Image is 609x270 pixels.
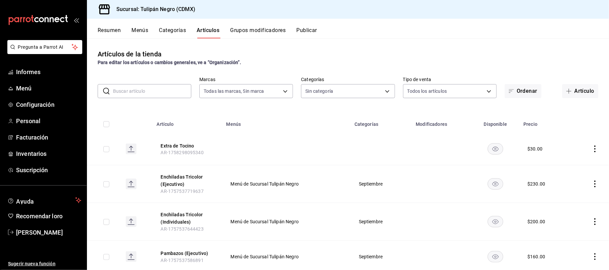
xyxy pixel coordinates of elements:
button: disponibilidad-producto [488,143,503,155]
font: Sucursal: Tulipán Negro (CDMX) [116,6,195,12]
font: Precio [523,122,537,127]
font: Marcas [199,77,215,82]
font: Resumen [98,27,121,33]
font: 160.00 [530,254,545,259]
input: Buscar artículo [113,84,191,98]
button: comportamiento [592,218,598,225]
font: AR-1757537719637 [161,189,204,194]
font: Pregunta a Parrot AI [18,44,64,50]
button: Pregunta a Parrot AI [7,40,82,54]
font: Todos los artículos [407,88,447,94]
font: Todas las marcas, Sin marca [204,88,264,94]
font: Menús [226,122,241,127]
font: Septiembre [359,219,383,224]
div: pestañas de navegación [98,27,609,38]
font: Facturación [16,134,48,141]
font: Artículos de la tienda [98,50,162,58]
font: $ [527,146,530,152]
font: 230.00 [530,181,545,187]
font: Tipo de venta [403,77,431,82]
button: abrir_cajón_menú [74,17,79,23]
font: Artículos [197,27,219,33]
button: comportamiento [592,146,598,152]
button: disponibilidad-producto [488,216,503,227]
font: Modificadores [416,122,447,127]
button: Artículo [562,84,598,98]
font: Inventarios [16,150,46,157]
font: AR-1758298095340 [161,150,204,155]
button: disponibilidad-producto [488,251,503,262]
button: Ordenar [505,84,541,98]
font: $ [527,219,530,224]
font: Informes [16,68,40,75]
button: editar-ubicación-del-producto [161,211,214,226]
font: Pambazos (Ejecutivo) [161,251,208,256]
button: editar-ubicación-del-producto [161,250,214,257]
font: Publicar [296,27,317,33]
font: Para editar los artículos o cambios generales, ve a “Organización”. [98,60,241,65]
font: Categorías [159,27,186,33]
font: Menú [16,85,32,92]
font: Sugerir nueva función [8,261,56,266]
font: Categorías [354,122,379,127]
button: comportamiento [592,253,598,260]
font: 200.00 [530,219,545,224]
font: Grupos modificadores [230,27,286,33]
font: Categorías [301,77,324,82]
font: Menú de Sucursal Tulipán Negro [231,254,299,259]
font: Artículo [157,122,174,127]
font: 30.00 [530,146,542,152]
font: Enchiladas Tricolor (Ejecutivo) [161,175,203,187]
button: comportamiento [592,181,598,187]
font: [PERSON_NAME] [16,229,63,236]
font: Artículo [574,88,594,94]
font: Configuración [16,101,55,108]
font: Disponible [484,122,507,127]
font: AR-1757537586891 [161,258,204,263]
font: $ [527,181,530,187]
font: Sin categoría [305,88,333,94]
font: Menú de Sucursal Tulipán Negro [231,181,299,187]
font: Personal [16,117,40,124]
font: Recomendar loro [16,213,63,220]
font: Septiembre [359,254,383,259]
font: Menú de Sucursal Tulipán Negro [231,219,299,224]
font: $ [527,254,530,259]
font: Suscripción [16,167,48,174]
font: Ayuda [16,198,34,205]
button: editar-ubicación-del-producto [161,142,214,149]
font: Enchiladas Tricolor (Individuales) [161,212,203,225]
font: Menús [131,27,148,33]
font: AR-1757537644423 [161,226,204,232]
a: Pregunta a Parrot AI [5,48,82,55]
font: Septiembre [359,181,383,187]
button: disponibilidad-producto [488,178,503,190]
button: editar-ubicación-del-producto [161,173,214,188]
font: Extra de Tocino [161,143,194,149]
font: Ordenar [517,88,537,94]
